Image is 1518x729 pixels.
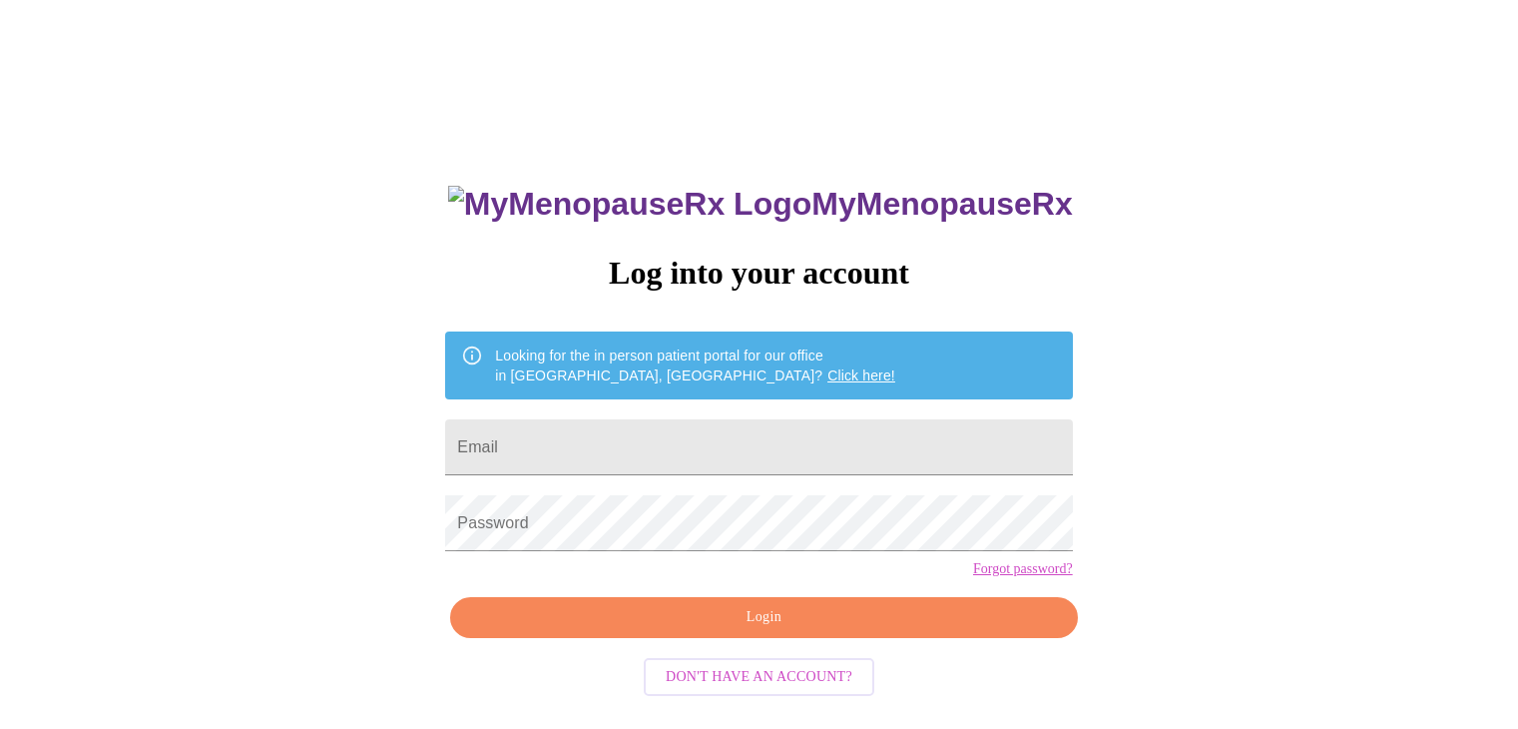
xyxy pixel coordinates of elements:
[450,597,1077,638] button: Login
[448,186,811,223] img: MyMenopauseRx Logo
[666,665,852,690] span: Don't have an account?
[639,666,879,683] a: Don't have an account?
[445,255,1072,292] h3: Log into your account
[473,605,1054,630] span: Login
[827,367,895,383] a: Click here!
[495,338,895,393] div: Looking for the in person patient portal for our office in [GEOGRAPHIC_DATA], [GEOGRAPHIC_DATA]?
[448,186,1073,223] h3: MyMenopauseRx
[973,561,1073,577] a: Forgot password?
[644,658,874,697] button: Don't have an account?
